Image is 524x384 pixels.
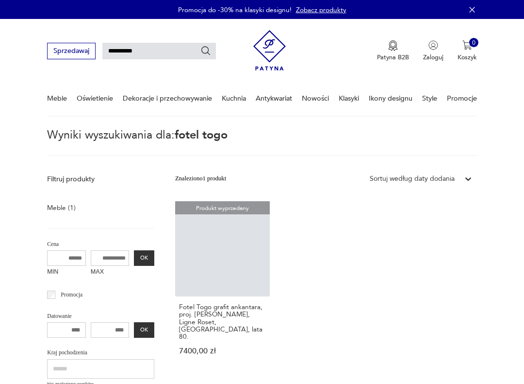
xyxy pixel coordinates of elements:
a: Meble (1) [47,202,76,214]
a: Style [422,82,437,115]
img: Ikona koszyka [462,40,472,50]
p: Datowanie [47,312,154,321]
label: MIN [47,266,86,279]
button: OK [134,322,154,338]
p: Patyna B2B [377,53,409,62]
a: Oświetlenie [77,82,113,115]
p: Zaloguj [423,53,443,62]
p: Promocja do -30% na klasyki designu! [178,5,292,15]
a: Dekoracje i przechowywanie [123,82,212,115]
h3: Fotel Togo grafit ankantara, proj. [PERSON_NAME], Ligne Roset, [GEOGRAPHIC_DATA], lata 80. [179,303,266,340]
a: Klasyki [339,82,359,115]
a: Meble [47,82,67,115]
a: Kuchnia [222,82,246,115]
p: Promocja [61,290,82,300]
button: Zaloguj [423,40,443,62]
div: Znaleziono 1 produkt [175,174,226,184]
div: Sortuj według daty dodania [370,174,455,184]
a: Sprzedawaj [47,49,95,54]
a: Antykwariat [256,82,292,115]
button: OK [134,250,154,266]
p: Wyniki wyszukiwania dla: [47,130,477,156]
a: Promocje [447,82,477,115]
button: Patyna B2B [377,40,409,62]
span: fotel togo [175,127,228,143]
button: 0Koszyk [458,40,477,62]
p: Koszyk [458,53,477,62]
p: Kraj pochodzenia [47,348,154,358]
p: 7400,00 zł [179,348,266,355]
div: 0 [469,38,479,48]
button: Szukaj [200,46,211,56]
a: Produkt wyprzedanyFotel Togo grafit ankantara, proj. M. Ducaroy, Ligne Roset, Francja, lata 80.Fo... [175,201,270,372]
a: Zobacz produkty [296,5,346,15]
a: Nowości [302,82,329,115]
a: Ikona medaluPatyna B2B [377,40,409,62]
img: Ikona medalu [388,40,398,51]
img: Ikonka użytkownika [428,40,438,50]
img: Patyna - sklep z meblami i dekoracjami vintage [253,27,286,74]
p: Cena [47,240,154,249]
label: MAX [91,266,130,279]
a: Ikony designu [369,82,412,115]
button: Sprzedawaj [47,43,95,59]
p: Filtruj produkty [47,175,154,184]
